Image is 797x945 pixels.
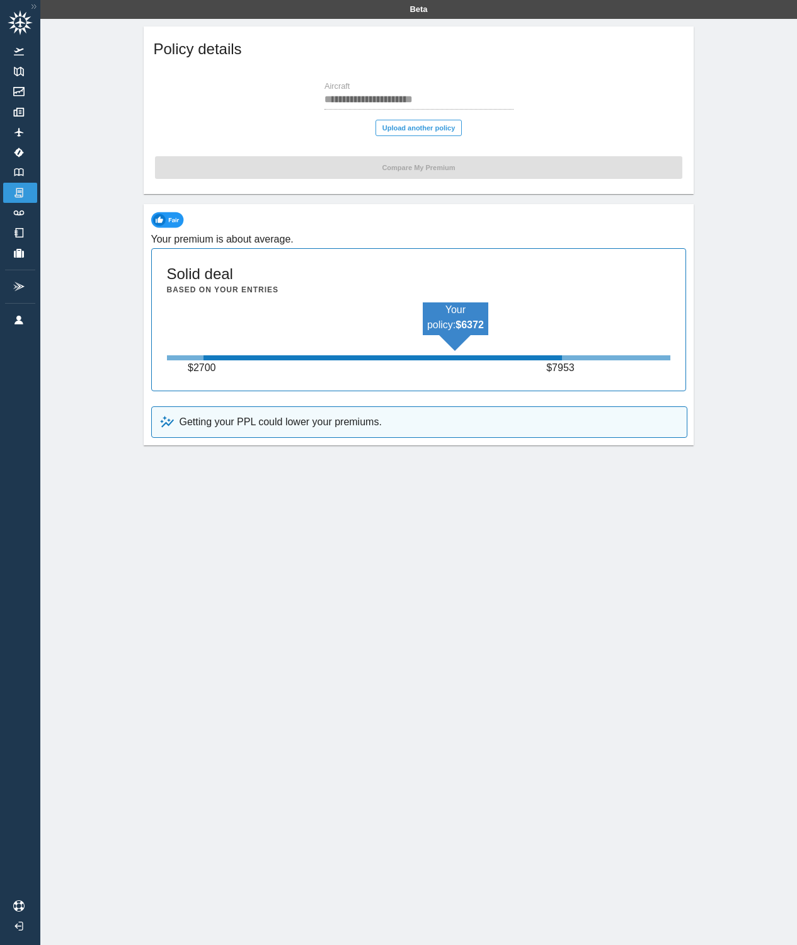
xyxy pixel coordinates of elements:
h6: Your premium is about average. [151,231,687,248]
b: $ 6372 [456,319,484,330]
h5: Solid deal [167,264,233,284]
img: fair-policy-chip-16a22df130daad956e14.svg [151,212,187,228]
p: $ 2700 [188,360,219,375]
img: uptrend-and-star-798e9c881b4915e3b082.svg [159,415,175,430]
h5: Policy details [154,39,242,59]
p: Getting your PPL could lower your premiums. [180,415,382,430]
label: Aircraft [324,81,350,93]
button: Upload another policy [376,120,462,136]
h6: Based on your entries [167,284,278,296]
p: $ 7953 [546,360,578,375]
div: Policy details [144,26,694,77]
p: Your policy: [423,302,488,333]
